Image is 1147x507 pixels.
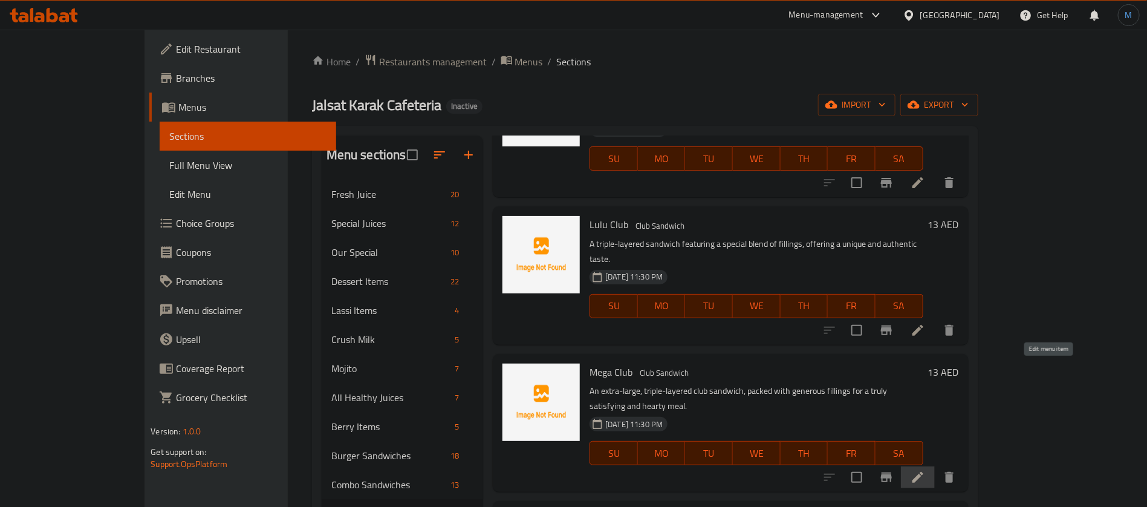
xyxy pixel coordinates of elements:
[327,146,406,164] h2: Menu sections
[446,450,464,462] span: 18
[149,93,336,122] a: Menus
[880,297,918,315] span: SA
[872,463,901,492] button: Branch-specific-item
[935,463,964,492] button: delete
[600,271,668,283] span: [DATE] 11:30 PM
[322,383,483,412] div: All Healthy Juices7
[872,168,901,197] button: Branch-specific-item
[935,168,964,197] button: delete
[169,187,327,201] span: Edit Menu
[160,122,336,151] a: Sections
[178,100,327,114] span: Menus
[176,274,327,289] span: Promotions
[322,209,483,238] div: Special Juices12
[446,216,464,231] div: items
[785,150,824,168] span: TH
[446,218,464,229] span: 12
[690,150,728,168] span: TU
[331,187,446,201] div: Fresh Juice
[149,267,336,296] a: Promotions
[446,448,464,463] div: items
[833,445,871,462] span: FR
[828,294,876,318] button: FR
[149,383,336,412] a: Grocery Checklist
[322,470,483,499] div: Combo Sandwiches13
[828,97,886,113] span: import
[446,247,464,258] span: 10
[502,364,580,441] img: Mega Club
[833,297,871,315] span: FR
[149,296,336,325] a: Menu disclaimer
[454,140,483,169] button: Add section
[828,441,876,465] button: FR
[910,97,969,113] span: export
[322,354,483,383] div: Mojito7
[446,479,464,491] span: 13
[935,316,964,345] button: delete
[515,54,543,69] span: Menus
[450,419,464,434] div: items
[400,142,425,168] span: Select all sections
[183,424,201,439] span: 1.0.0
[638,146,686,171] button: MO
[638,441,686,465] button: MO
[833,150,871,168] span: FR
[356,54,360,69] li: /
[876,146,923,171] button: SA
[450,334,464,345] span: 5
[590,294,638,318] button: SU
[685,441,733,465] button: TU
[160,180,336,209] a: Edit Menu
[844,318,869,343] span: Select to update
[643,445,681,462] span: MO
[738,150,776,168] span: WE
[365,54,487,70] a: Restaurants management
[450,363,464,375] span: 7
[151,444,206,460] span: Get support on:
[331,245,446,260] div: Our Special
[176,42,327,56] span: Edit Restaurant
[446,245,464,260] div: items
[911,323,925,338] a: Edit menu item
[450,392,464,404] span: 7
[450,305,464,316] span: 4
[781,441,828,465] button: TH
[331,419,450,434] span: Berry Items
[176,303,327,318] span: Menu disclaimer
[176,361,327,376] span: Coverage Report
[1125,8,1132,22] span: M
[331,477,446,492] span: Combo Sandwiches
[911,175,925,190] a: Edit menu item
[876,294,923,318] button: SA
[151,456,227,472] a: Support.OpsPlatform
[685,294,733,318] button: TU
[446,101,483,111] span: Inactive
[331,303,450,318] div: Lassi Items
[595,150,633,168] span: SU
[872,316,901,345] button: Branch-specific-item
[880,150,918,168] span: SA
[880,445,918,462] span: SA
[631,218,689,233] div: Club Sandwich
[590,237,923,267] p: A triple-layered sandwich featuring a special blend of fillings, offering a unique and authentic ...
[733,441,781,465] button: WE
[590,363,632,381] span: Mega Club
[149,64,336,93] a: Branches
[590,441,638,465] button: SU
[425,140,454,169] span: Sort sections
[331,361,450,376] span: Mojito
[176,245,327,260] span: Coupons
[331,448,446,463] div: Burger Sandwiches
[928,216,959,233] h6: 13 AED
[322,296,483,325] div: Lassi Items4
[920,8,1000,22] div: [GEOGRAPHIC_DATA]
[844,465,869,490] span: Select to update
[631,219,689,233] span: Club Sandwich
[733,146,781,171] button: WE
[331,332,450,347] div: Crush Milk
[446,189,464,200] span: 20
[818,94,895,116] button: import
[446,99,483,114] div: Inactive
[322,441,483,470] div: Burger Sandwiches18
